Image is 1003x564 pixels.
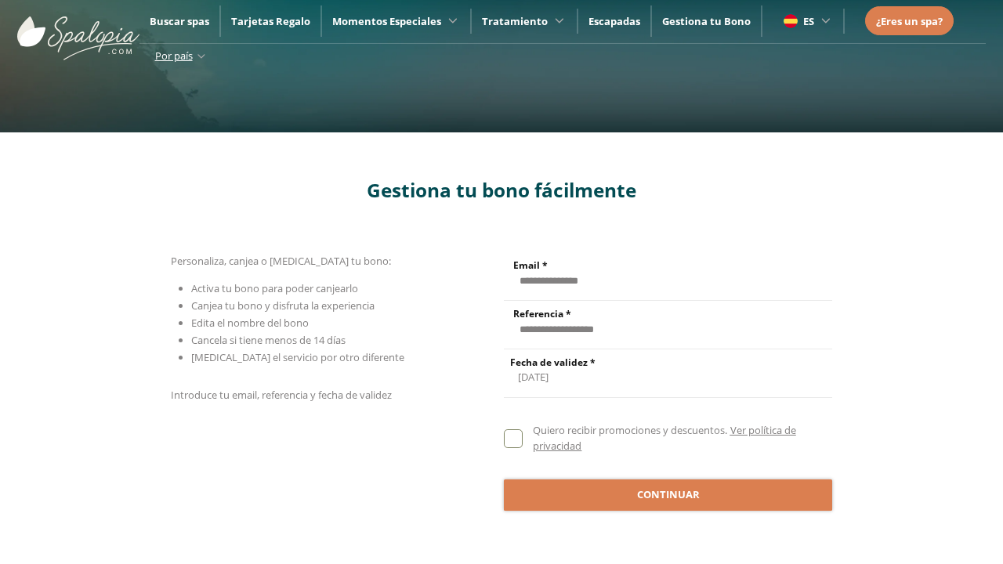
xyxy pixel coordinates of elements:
span: Introduce tu email, referencia y fecha de validez [171,388,392,402]
a: Ver política de privacidad [533,423,795,453]
span: [MEDICAL_DATA] el servicio por otro diferente [191,350,404,364]
span: Gestiona tu bono fácilmente [367,177,636,203]
span: Edita el nombre del bono [191,316,309,330]
a: Escapadas [588,14,640,28]
span: Por país [155,49,193,63]
a: ¿Eres un spa? [876,13,943,30]
img: ImgLogoSpalopia.BvClDcEz.svg [17,1,139,60]
a: Buscar spas [150,14,209,28]
span: Quiero recibir promociones y descuentos. [533,423,727,437]
span: ¿Eres un spa? [876,14,943,28]
span: Activa tu bono para poder canjearlo [191,281,358,295]
a: Tarjetas Regalo [231,14,310,28]
a: Gestiona tu Bono [662,14,751,28]
span: Canjea tu bono y disfruta la experiencia [191,298,375,313]
button: Continuar [504,479,832,511]
span: Continuar [637,487,700,503]
span: Personaliza, canjea o [MEDICAL_DATA] tu bono: [171,254,391,268]
span: Cancela si tiene menos de 14 días [191,333,346,347]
